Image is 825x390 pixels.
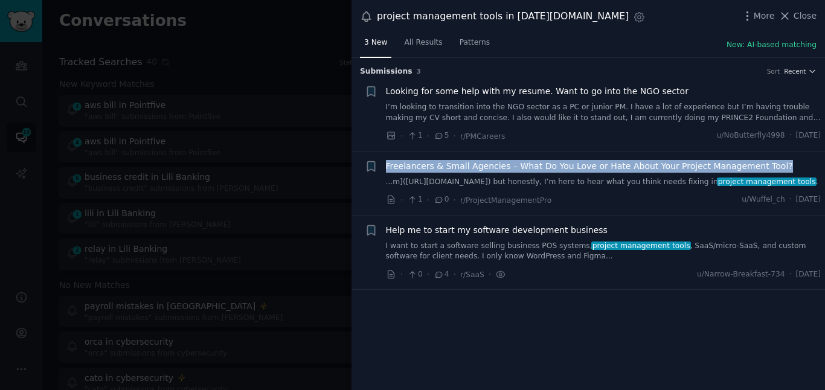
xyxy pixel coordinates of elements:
[460,270,484,279] span: r/SaaS
[717,177,817,186] span: project management tools
[377,9,629,24] div: project management tools in [DATE][DOMAIN_NAME]
[784,67,817,75] button: Recent
[386,160,793,173] a: Freelancers & Small Agencies – What Do You Love or Hate About Your Project Management Tool?
[434,130,449,141] span: 5
[360,66,412,77] span: Submission s
[386,177,821,188] a: ...m]([URL][DOMAIN_NAME]) but honestly, I’m here to hear what you think needs fixing inproject ma...
[404,37,442,48] span: All Results
[796,130,821,141] span: [DATE]
[364,37,387,48] span: 3 New
[767,67,780,75] div: Sort
[455,33,494,58] a: Patterns
[400,130,403,142] span: ·
[717,130,785,141] span: u/NoButterfly4998
[460,196,551,205] span: r/ProjectManagementPro
[434,269,449,280] span: 4
[407,269,422,280] span: 0
[789,194,792,205] span: ·
[460,132,505,141] span: r/PMCareers
[789,130,792,141] span: ·
[454,194,456,206] span: ·
[784,67,806,75] span: Recent
[489,268,491,281] span: ·
[454,268,456,281] span: ·
[796,194,821,205] span: [DATE]
[386,102,821,123] a: I’m looking to transition into the NGO sector as a PC or junior PM. I have a lot of experience bu...
[386,224,608,237] a: Help me to start my software development business
[427,268,429,281] span: ·
[400,194,403,206] span: ·
[386,85,689,98] a: Looking for some help with my resume. Want to go into the NGO sector
[460,37,490,48] span: Patterns
[427,130,429,142] span: ·
[407,194,422,205] span: 1
[742,194,785,205] span: u/Wuffel_ch
[727,40,817,51] button: New: AI-based matching
[697,269,785,280] span: u/Narrow-Breakfast-734
[789,269,792,280] span: ·
[591,241,691,250] span: project management tools
[407,130,422,141] span: 1
[400,33,446,58] a: All Results
[454,130,456,142] span: ·
[778,10,817,22] button: Close
[417,68,421,75] span: 3
[754,10,775,22] span: More
[794,10,817,22] span: Close
[386,241,821,262] a: I want to start a software selling business POS systems,project management tools, SaaS/micro-SaaS...
[360,33,391,58] a: 3 New
[400,268,403,281] span: ·
[427,194,429,206] span: ·
[796,269,821,280] span: [DATE]
[741,10,775,22] button: More
[434,194,449,205] span: 0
